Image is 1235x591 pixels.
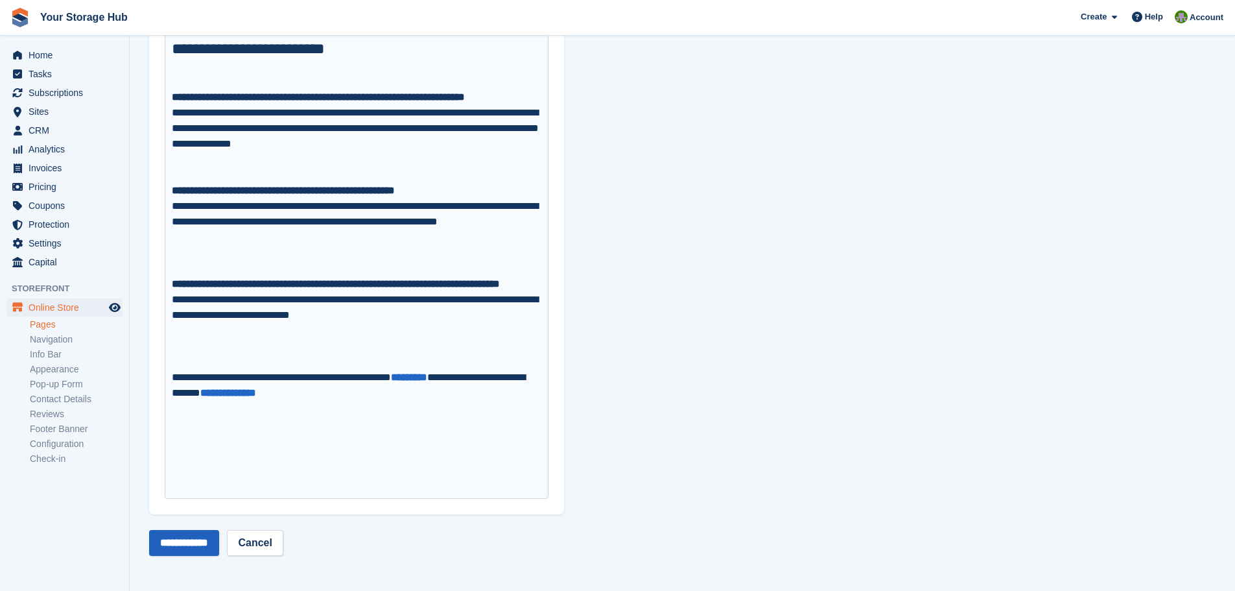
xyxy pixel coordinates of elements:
span: Tasks [29,65,106,83]
a: menu [6,253,123,271]
span: Online Store [29,298,106,317]
a: menu [6,215,123,234]
a: Info Bar [30,348,123,361]
a: menu [6,298,123,317]
span: Home [29,46,106,64]
a: menu [6,121,123,139]
a: Footer Banner [30,423,123,435]
span: Sites [29,103,106,121]
span: Analytics [29,140,106,158]
span: Protection [29,215,106,234]
a: menu [6,234,123,252]
a: Check-in [30,453,123,465]
a: menu [6,140,123,158]
span: Create [1081,10,1107,23]
a: menu [6,197,123,215]
span: Storefront [12,282,129,295]
a: Appearance [30,363,123,376]
span: Subscriptions [29,84,106,102]
span: Help [1145,10,1163,23]
span: CRM [29,121,106,139]
a: Pop-up Form [30,378,123,391]
a: Your Storage Hub [35,6,133,28]
a: Cancel [227,530,283,556]
a: menu [6,65,123,83]
span: Capital [29,253,106,271]
a: Configuration [30,438,123,450]
img: stora-icon-8386f47178a22dfd0bd8f6a31ec36ba5ce8667c1dd55bd0f319d3a0aa187defe.svg [10,8,30,27]
span: Coupons [29,197,106,215]
a: Preview store [107,300,123,315]
span: Invoices [29,159,106,177]
span: Pricing [29,178,106,196]
a: Reviews [30,408,123,420]
span: Account [1190,11,1223,24]
a: Contact Details [30,393,123,405]
a: menu [6,46,123,64]
a: menu [6,159,123,177]
a: menu [6,178,123,196]
span: Settings [29,234,106,252]
a: menu [6,84,123,102]
a: Pages [30,319,123,331]
a: menu [6,103,123,121]
a: Navigation [30,333,123,346]
img: Stevie Stanton [1175,10,1188,23]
